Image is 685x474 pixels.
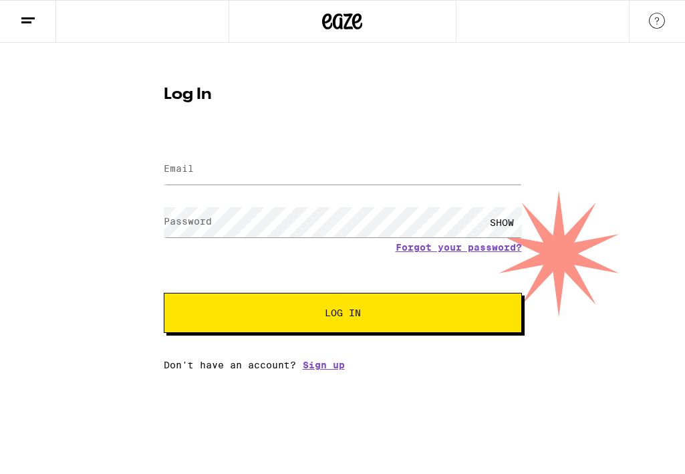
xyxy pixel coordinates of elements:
[325,308,361,318] span: Log In
[164,360,522,370] div: Don't have an account?
[396,242,522,253] a: Forgot your password?
[482,207,522,237] div: SHOW
[303,360,345,370] a: Sign up
[164,293,522,333] button: Log In
[164,87,522,103] h1: Log In
[164,216,212,227] label: Password
[164,154,522,185] input: Email
[164,163,194,174] label: Email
